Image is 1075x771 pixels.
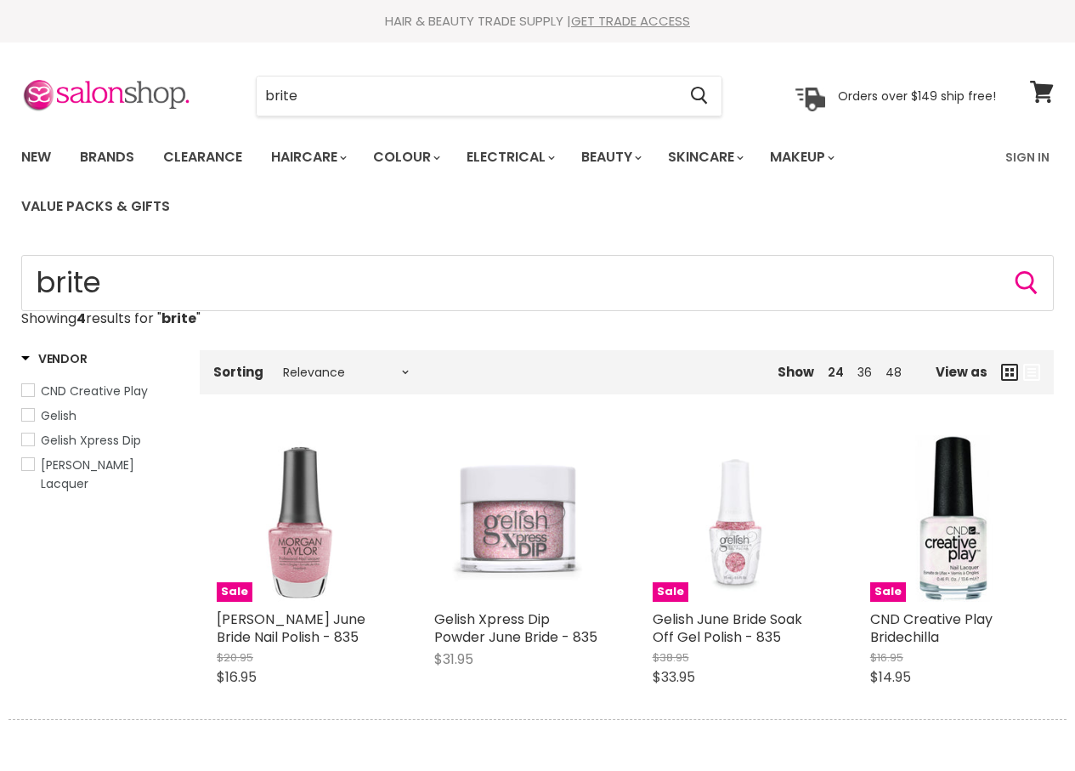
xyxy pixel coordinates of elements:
[21,406,178,425] a: Gelish
[653,582,688,602] span: Sale
[870,582,906,602] span: Sale
[21,431,178,450] a: Gelish Xpress Dip
[936,365,987,379] span: View as
[778,363,814,381] span: Show
[454,139,565,175] a: Electrical
[41,432,141,449] span: Gelish Xpress Dip
[217,582,252,602] span: Sale
[569,139,652,175] a: Beauty
[41,456,134,492] span: [PERSON_NAME] Lacquer
[828,364,844,381] a: 24
[360,139,450,175] a: Colour
[757,139,845,175] a: Makeup
[434,649,473,669] span: $31.95
[870,609,993,647] a: CND Creative Play Bridechilla
[653,667,695,687] span: $33.95
[21,255,1054,311] input: Search
[21,311,1054,326] p: Showing results for " "
[21,255,1054,311] form: Product
[653,649,689,666] span: $38.95
[676,77,721,116] button: Search
[150,139,255,175] a: Clearance
[256,76,722,116] form: Product
[21,456,178,493] a: Morgan Taylor Lacquer
[870,435,1037,602] a: CND Creative Play BridechillaSale
[217,609,365,647] a: [PERSON_NAME] June Bride Nail Polish - 835
[857,364,872,381] a: 36
[217,435,383,602] a: Morgan Taylor June Bride Nail Polish - 835Sale
[217,649,253,666] span: $20.95
[8,189,183,224] a: Value Packs & Gifts
[8,139,64,175] a: New
[258,139,357,175] a: Haircare
[870,667,911,687] span: $14.95
[76,309,86,328] strong: 4
[571,12,690,30] a: GET TRADE ACCESS
[1013,269,1040,297] button: Search
[870,649,903,666] span: $16.95
[434,609,597,647] a: Gelish Xpress Dip Powder June Bride - 835
[885,364,902,381] a: 48
[161,309,196,328] strong: brite
[217,667,257,687] span: $16.95
[21,350,87,367] h3: Vendor
[257,77,676,116] input: Search
[21,382,178,400] a: CND Creative Play
[41,407,76,424] span: Gelish
[8,133,995,231] ul: Main menu
[434,435,601,602] a: Gelish Xpress Dip Powder June Bride - 835
[653,435,819,602] a: Gelish June Bride Soak Off Gel Polish - 835Sale
[653,609,802,647] a: Gelish June Bride Soak Off Gel Polish - 835
[41,383,148,400] span: CND Creative Play
[995,139,1060,175] a: Sign In
[67,139,147,175] a: Brands
[655,139,754,175] a: Skincare
[838,88,996,103] p: Orders over $149 ship free!
[213,365,263,379] label: Sorting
